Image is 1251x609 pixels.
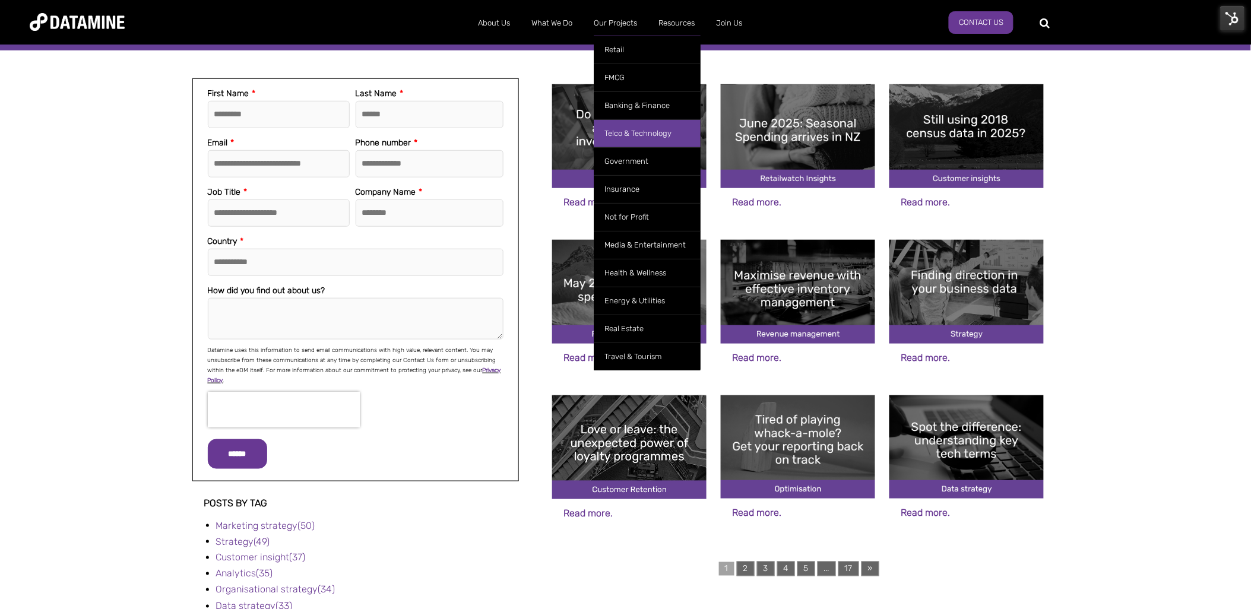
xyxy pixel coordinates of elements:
[818,562,836,576] a: ...
[757,562,775,576] a: 3
[216,568,273,579] a: Analytics(35)
[862,562,879,576] a: »
[216,536,270,547] a: Strategy(49)
[733,507,782,518] a: Read more.
[594,64,701,91] a: FMCG
[208,345,503,386] p: Datamine uses this information to send email communications with high value, relevant content. Yo...
[901,196,951,208] a: Read more.
[594,259,701,287] a: Health & Wellness
[356,88,397,99] span: Last Name
[298,520,315,531] span: (50)
[254,536,270,547] span: (49)
[208,367,501,384] a: Privacy Policy
[901,507,951,518] a: Read more.
[216,520,315,531] a: Marketing strategy(50)
[777,562,795,576] a: 4
[594,287,701,315] a: Energy & Utilities
[216,552,306,563] a: Customer insight(37)
[594,147,701,175] a: Government
[594,175,701,203] a: Insurance
[583,8,648,39] a: Our Projects
[594,36,701,64] a: Retail
[949,11,1014,34] a: Contact Us
[208,286,325,296] span: How did you find out about us?
[216,584,335,595] a: Organisational strategy(34)
[521,8,583,39] a: What We Do
[594,342,701,370] a: Travel & Tourism
[594,91,701,119] a: Banking & Finance
[594,203,701,231] a: Not for Profit
[564,507,613,519] a: Read more.
[901,352,951,363] a: Read more.
[1220,6,1245,31] img: HubSpot Tools Menu Toggle
[705,8,753,39] a: Join Us
[192,484,240,496] span: Post listing
[467,8,521,39] a: About Us
[838,562,859,576] a: 17
[737,562,755,576] a: 2
[208,392,360,427] iframe: reCAPTCHA
[594,315,701,342] a: Real Estate
[564,196,613,208] a: Read more.
[208,138,228,148] span: Email
[208,187,241,197] span: Job Title
[208,236,237,246] span: Country
[648,8,705,39] a: Resources
[594,231,701,259] a: Media & Entertainment
[564,352,613,363] a: Read more.
[256,568,273,579] span: (35)
[733,196,782,208] a: Read more.
[733,352,782,363] a: Read more.
[594,119,701,147] a: Telco & Technology
[356,138,411,148] span: Phone number
[290,552,306,563] span: (37)
[30,13,125,31] img: Datamine
[356,187,416,197] span: Company Name
[318,584,335,595] span: (34)
[797,562,815,576] a: 5
[719,562,734,576] a: 1
[204,498,537,509] h3: Posts by Tag
[208,88,249,99] span: First Name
